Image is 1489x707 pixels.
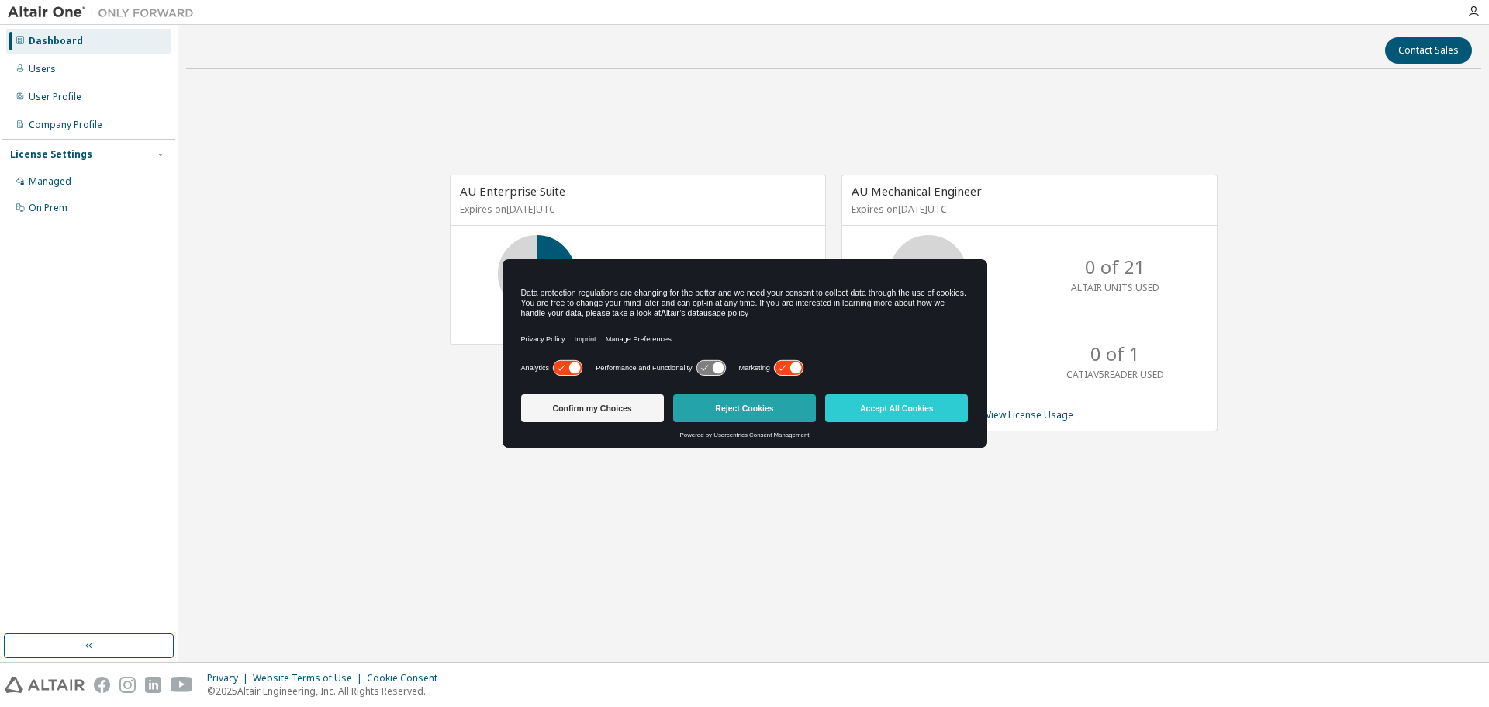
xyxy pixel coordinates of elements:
div: Dashboard [29,35,83,47]
p: 63 of 135 [682,254,765,280]
div: Website Terms of Use [253,672,367,684]
p: Expires on [DATE] UTC [460,203,812,216]
div: Users [29,63,56,75]
p: 0 of 21 [1085,254,1145,280]
div: Company Profile [29,119,102,131]
img: facebook.svg [94,677,110,693]
button: Contact Sales [1385,37,1472,64]
div: On Prem [29,202,67,214]
p: ALTAIR UNITS USED [1071,281,1159,294]
p: CATIAV5READER USED [1066,368,1164,381]
div: Managed [29,175,71,188]
p: 0 of 1 [1090,341,1140,367]
div: User Profile [29,91,81,103]
p: Expires on [DATE] UTC [852,203,1204,216]
img: altair_logo.svg [5,677,85,693]
img: youtube.svg [171,677,193,693]
img: Altair One [8,5,202,20]
img: linkedin.svg [145,677,161,693]
p: © 2025 Altair Engineering, Inc. All Rights Reserved. [207,684,447,698]
img: instagram.svg [119,677,136,693]
a: View License Usage [986,408,1073,421]
span: AU Enterprise Suite [460,183,565,199]
div: License Settings [10,148,92,161]
div: Cookie Consent [367,672,447,684]
span: AU Mechanical Engineer [852,183,982,199]
div: Privacy [207,672,253,684]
